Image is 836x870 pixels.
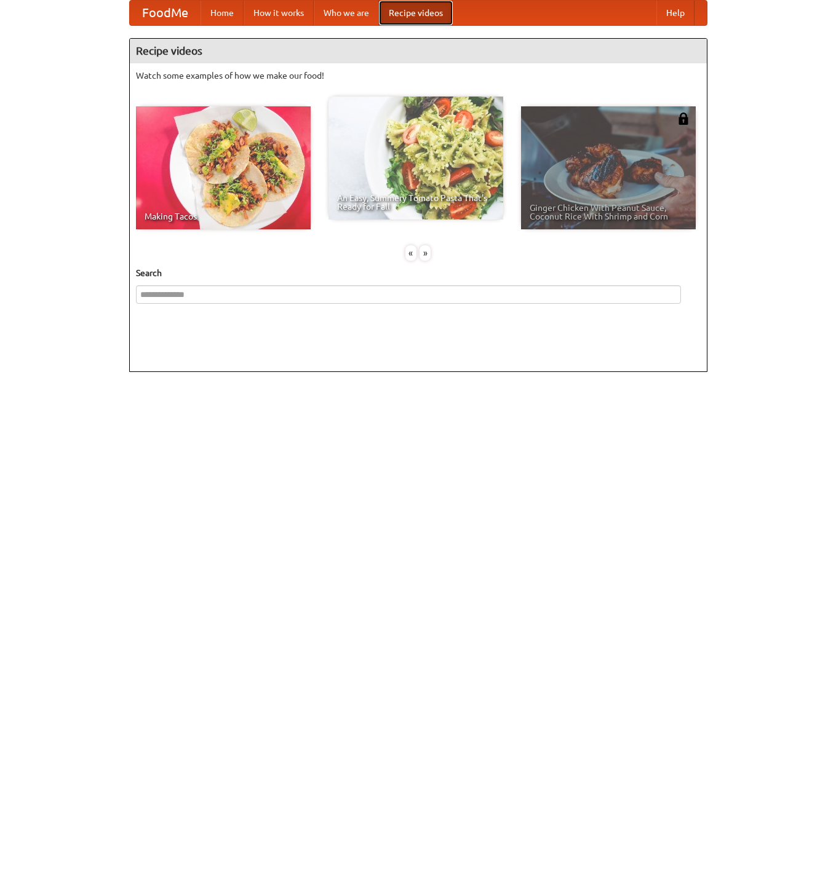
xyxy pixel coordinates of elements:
p: Watch some examples of how we make our food! [136,69,701,82]
a: Making Tacos [136,106,311,229]
a: Home [201,1,244,25]
img: 483408.png [677,113,690,125]
div: » [420,245,431,261]
a: Help [656,1,695,25]
h4: Recipe videos [130,39,707,63]
a: Who we are [314,1,379,25]
a: Recipe videos [379,1,453,25]
a: An Easy, Summery Tomato Pasta That's Ready for Fall [328,97,503,219]
div: « [405,245,416,261]
a: How it works [244,1,314,25]
span: Making Tacos [145,212,302,221]
h5: Search [136,267,701,279]
span: An Easy, Summery Tomato Pasta That's Ready for Fall [337,194,495,211]
a: FoodMe [130,1,201,25]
